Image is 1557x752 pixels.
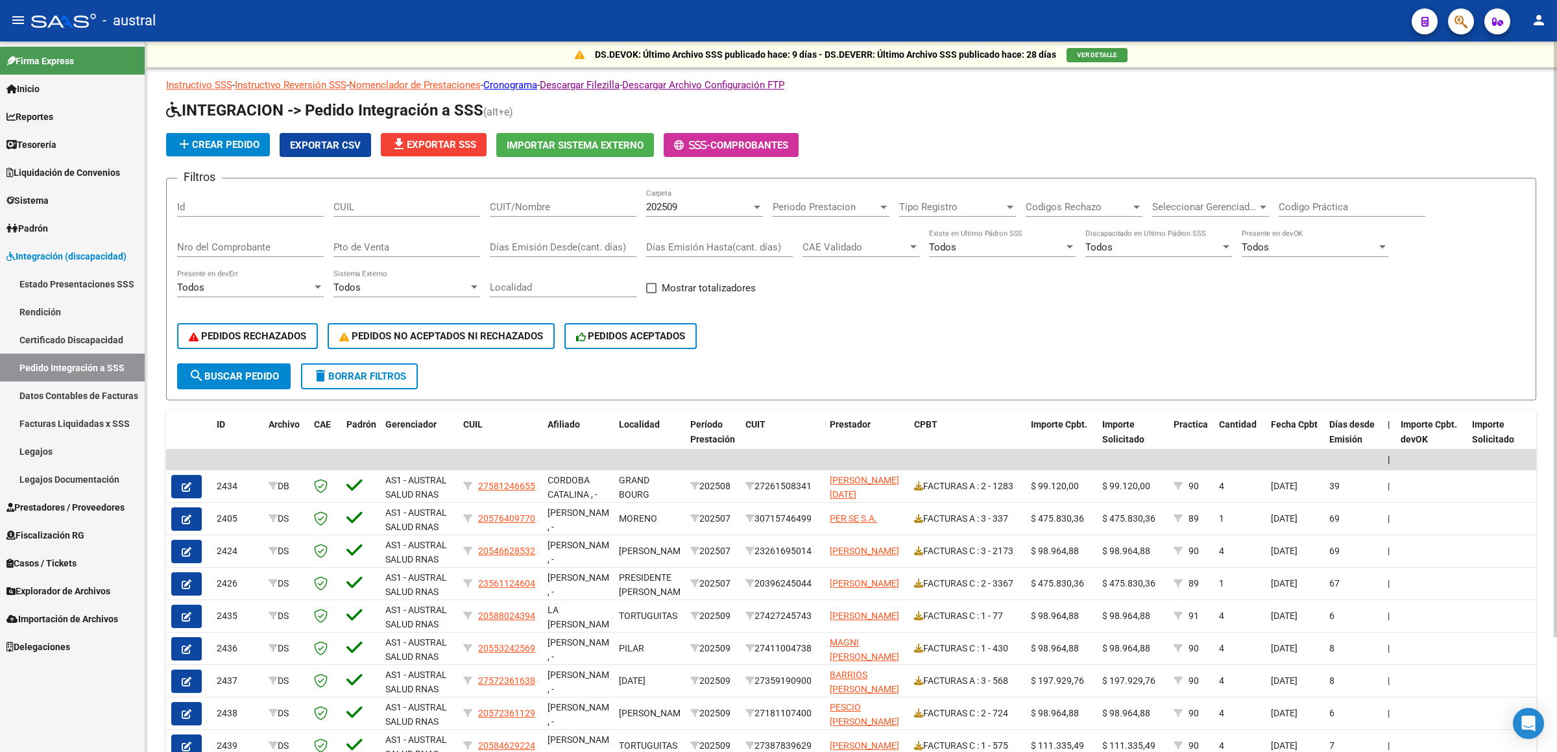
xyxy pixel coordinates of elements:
h3: Filtros [177,168,222,186]
div: FACTURAS C : 2 - 724 [914,706,1020,721]
span: 89 [1189,513,1199,524]
span: 20588024394 [478,611,535,621]
span: PILAR [619,643,644,653]
div: FACTURAS C : 2 - 3367 [914,576,1020,591]
span: $ 99.120,00 [1031,481,1079,491]
div: 23261695014 [745,544,819,559]
span: Padrón [6,221,48,236]
span: Tesorería [6,138,56,152]
div: 202509 [690,706,735,721]
span: 27581246655 [478,481,535,491]
div: 2434 [217,479,258,494]
span: 4 [1219,611,1224,621]
span: 4 [1219,546,1224,556]
mat-icon: search [189,368,204,383]
datatable-header-cell: Importe Solicitado devOK [1467,411,1538,468]
button: Exportar SSS [381,133,487,156]
span: Liquidación de Convenios [6,165,120,180]
div: 202507 [690,511,735,526]
div: 2438 [217,706,258,721]
span: TORTUGUITAS [619,611,677,621]
datatable-header-cell: CPBT [909,411,1026,468]
span: Sistema [6,193,49,208]
span: | [1388,708,1390,718]
span: Firma Express [6,54,74,68]
span: [PERSON_NAME] , - [548,507,617,533]
span: Gerenciador [385,419,437,430]
span: Integración (discapacidad) [6,249,127,263]
span: MORENO [619,513,657,524]
p: - - - - - [166,78,1536,92]
span: 69 [1329,513,1340,524]
span: AS1 - AUSTRAL SALUD RNAS [385,540,447,565]
div: 27261508341 [745,479,819,494]
div: 27359190900 [745,673,819,688]
span: $ 98.964,88 [1102,708,1150,718]
span: Crear Pedido [176,139,259,151]
div: 27427245743 [745,609,819,624]
span: [DATE] [619,675,646,686]
a: Descargar Archivo Configuración FTP [622,79,784,91]
span: 90 [1189,546,1199,556]
span: 20553242569 [478,643,535,653]
span: 67 [1329,578,1340,588]
span: 23561124604 [478,578,535,588]
span: $ 475.830,36 [1102,513,1155,524]
span: VER DETALLE [1077,51,1117,58]
datatable-header-cell: Días desde Emisión [1324,411,1382,468]
span: $ 98.964,88 [1102,611,1150,621]
span: 90 [1189,740,1199,751]
span: PEDIDOS ACEPTADOS [576,330,686,342]
span: 90 [1189,675,1199,686]
span: ID [217,419,225,430]
button: PEDIDOS NO ACEPTADOS NI RECHAZADOS [328,323,555,349]
span: AS1 - AUSTRAL SALUD RNAS [385,507,447,533]
span: AS1 - AUSTRAL SALUD RNAS [385,637,447,662]
span: 90 [1189,643,1199,653]
span: Practica [1174,419,1208,430]
span: [DATE] [1271,546,1297,556]
div: DS [269,641,304,656]
span: Todos [1085,241,1113,253]
div: 202509 [690,673,735,688]
button: PEDIDOS RECHAZADOS [177,323,318,349]
div: 2436 [217,641,258,656]
span: 20572361129 [478,708,535,718]
span: $ 99.120,00 [1102,481,1150,491]
div: FACTURAS C : 3 - 2173 [914,544,1020,559]
span: Período Prestación [690,419,735,444]
span: [PERSON_NAME] [830,611,899,621]
datatable-header-cell: Afiliado [542,411,614,468]
div: 202508 [690,479,735,494]
mat-icon: add [176,136,192,152]
a: Instructivo Reversión SSS [235,79,346,91]
div: 27181107400 [745,706,819,721]
div: 2426 [217,576,258,591]
div: FACTURAS A : 3 - 568 [914,673,1020,688]
span: PEDIDOS RECHAZADOS [189,330,306,342]
span: 6 [1329,611,1334,621]
span: $ 197.929,76 [1102,675,1155,686]
span: CUIT [745,419,766,430]
span: PESCIO [PERSON_NAME] [830,702,899,727]
span: Explorador de Archivos [6,584,110,598]
div: 30715746499 [745,511,819,526]
datatable-header-cell: Prestador [825,411,909,468]
span: [PERSON_NAME] [830,578,899,588]
span: LA [PERSON_NAME] , - [548,605,617,645]
span: 4 [1219,740,1224,751]
mat-icon: person [1531,12,1547,28]
div: FACTURAS A : 3 - 337 [914,511,1020,526]
span: [DATE] [1271,513,1297,524]
span: CPBT [914,419,937,430]
span: Exportar CSV [290,139,361,151]
div: Open Intercom Messenger [1513,708,1544,739]
span: 20546628532 [478,546,535,556]
span: Borrar Filtros [313,370,406,382]
span: [PERSON_NAME] , - [548,702,617,727]
span: [PERSON_NAME] [619,546,688,556]
div: DB [269,479,304,494]
span: | [1388,454,1390,465]
span: - [674,139,710,151]
div: FACTURAS A : 2 - 1283 [914,479,1020,494]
